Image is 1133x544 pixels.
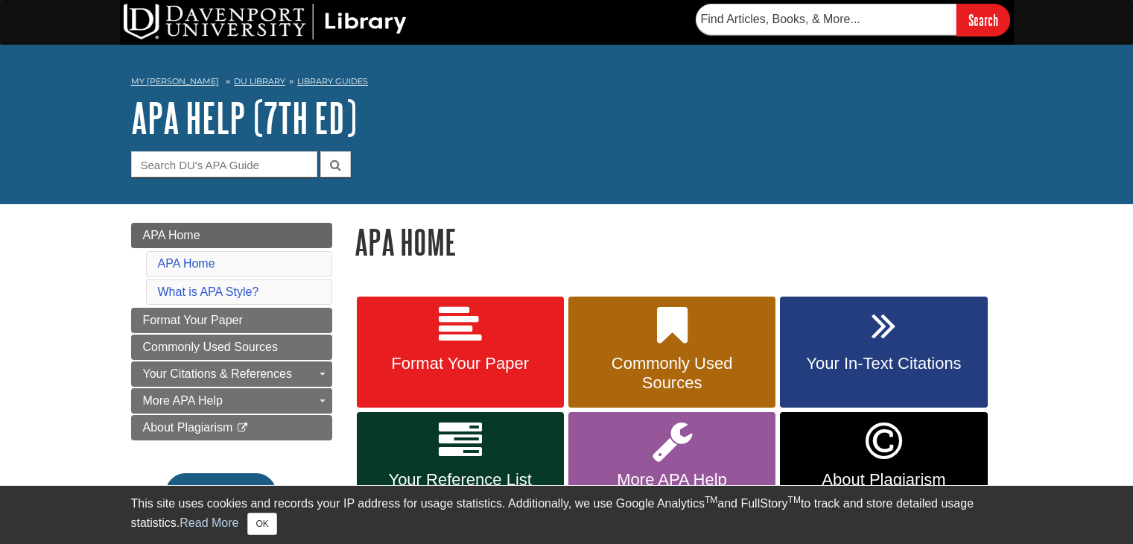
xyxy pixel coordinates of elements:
[180,516,238,529] a: Read More
[131,361,332,387] a: Your Citations & References
[131,335,332,360] a: Commonly Used Sources
[355,223,1003,261] h1: APA Home
[696,4,956,35] input: Find Articles, Books, & More...
[131,95,357,141] a: APA Help (7th Ed)
[780,297,987,408] a: Your In-Text Citations
[788,495,801,505] sup: TM
[368,354,553,373] span: Format Your Paper
[165,473,276,513] button: En español
[124,4,407,39] img: DU Library
[131,223,332,248] a: APA Home
[247,513,276,535] button: Close
[580,354,764,393] span: Commonly Used Sources
[143,314,243,326] span: Format Your Paper
[131,495,1003,535] div: This site uses cookies and records your IP address for usage statistics. Additionally, we use Goo...
[791,354,976,373] span: Your In-Text Citations
[357,412,564,526] a: Your Reference List
[131,75,219,88] a: My [PERSON_NAME]
[143,229,200,241] span: APA Home
[143,394,223,407] span: More APA Help
[568,412,775,526] a: More APA Help
[580,470,764,490] span: More APA Help
[357,297,564,408] a: Format Your Paper
[158,257,215,270] a: APA Home
[368,470,553,490] span: Your Reference List
[131,415,332,440] a: About Plagiarism
[131,308,332,333] a: Format Your Paper
[143,341,278,353] span: Commonly Used Sources
[143,421,233,434] span: About Plagiarism
[705,495,717,505] sup: TM
[780,412,987,526] a: Link opens in new window
[568,297,775,408] a: Commonly Used Sources
[696,4,1010,36] form: Searches DU Library's articles, books, and more
[158,285,259,298] a: What is APA Style?
[131,223,332,539] div: Guide Page Menu
[297,76,368,86] a: Library Guides
[131,72,1003,95] nav: breadcrumb
[956,4,1010,36] input: Search
[791,470,976,490] span: About Plagiarism
[131,388,332,414] a: More APA Help
[143,367,292,380] span: Your Citations & References
[131,151,317,177] input: Search DU's APA Guide
[236,423,249,433] i: This link opens in a new window
[234,76,285,86] a: DU Library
